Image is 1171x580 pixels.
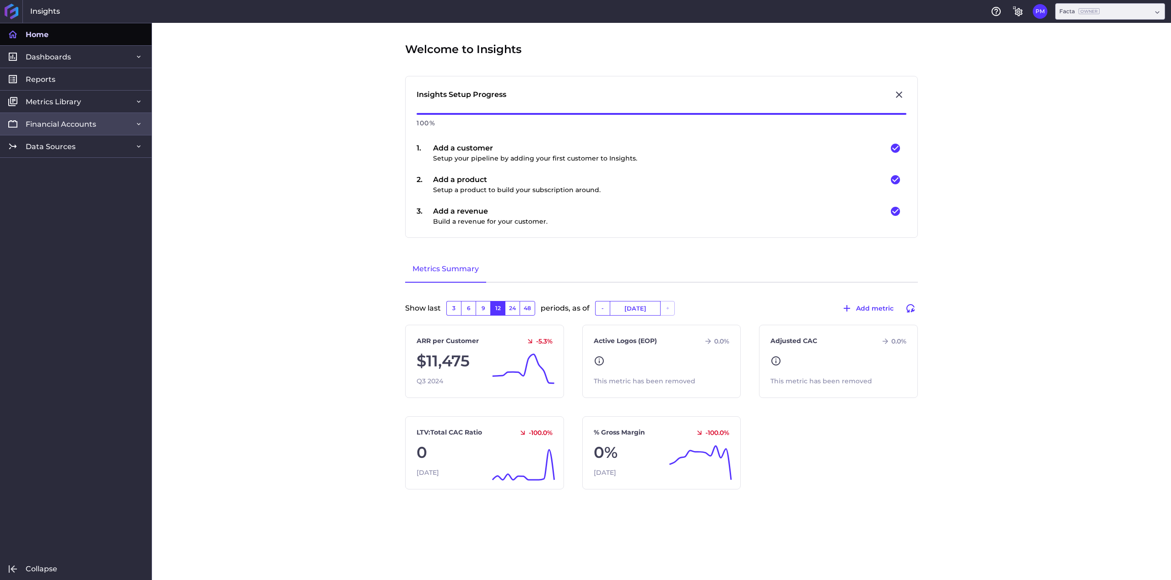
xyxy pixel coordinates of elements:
span: Metrics Library [26,97,81,107]
a: Active Logos (EOP) [594,336,657,346]
button: Add metric [837,301,898,316]
button: 24 [505,301,520,316]
button: 12 [490,301,505,316]
div: -100.0 % [692,429,729,437]
a: ARR per Customer [417,336,479,346]
ins: Owner [1079,8,1100,14]
div: -5.3 % [522,337,553,345]
button: Close [892,87,906,102]
button: 9 [476,301,490,316]
div: Insights Setup Progress [417,89,506,100]
div: -100.0 % [515,429,553,437]
button: General Settings [1011,4,1025,19]
a: Adjusted CAC [770,336,817,346]
p: Build a revenue for your customer. [433,217,548,226]
p: Setup a product to build your subscription around. [433,185,601,195]
div: 100 % [417,115,906,132]
span: Welcome to Insights [405,41,521,58]
div: Add a customer [433,143,637,163]
a: Metrics Summary [405,256,486,283]
button: Help [989,4,1003,19]
input: Select Date [610,301,660,315]
div: 0.0 % [700,337,729,345]
a: LTV:Total CAC Ratio [417,428,482,437]
div: Facta [1059,7,1100,16]
button: 3 [446,301,461,316]
div: Add a product [433,174,601,195]
button: User Menu [1033,4,1047,19]
button: 48 [520,301,535,316]
span: Collapse [26,564,57,574]
div: 0% [594,441,730,464]
div: Show last periods, as of [405,301,918,325]
div: 2 . [417,174,433,195]
p: Setup your pipeline by adding your first customer to Insights. [433,154,637,163]
span: Dashboards [26,52,71,62]
span: Home [26,30,49,39]
span: Data Sources [26,142,76,151]
div: Add a revenue [433,206,548,226]
div: 0.0 % [878,337,906,345]
div: This metric has been removed [594,376,730,386]
a: % Gross Margin [594,428,645,437]
div: Dropdown select [1055,3,1165,20]
div: 0 [417,441,553,464]
div: $11,475 [417,349,553,373]
button: 6 [461,301,476,316]
button: - [595,301,610,316]
span: Financial Accounts [26,119,96,129]
div: 3 . [417,206,433,226]
div: 1 . [417,143,433,163]
span: Reports [26,75,55,84]
div: This metric has been removed [770,376,906,386]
